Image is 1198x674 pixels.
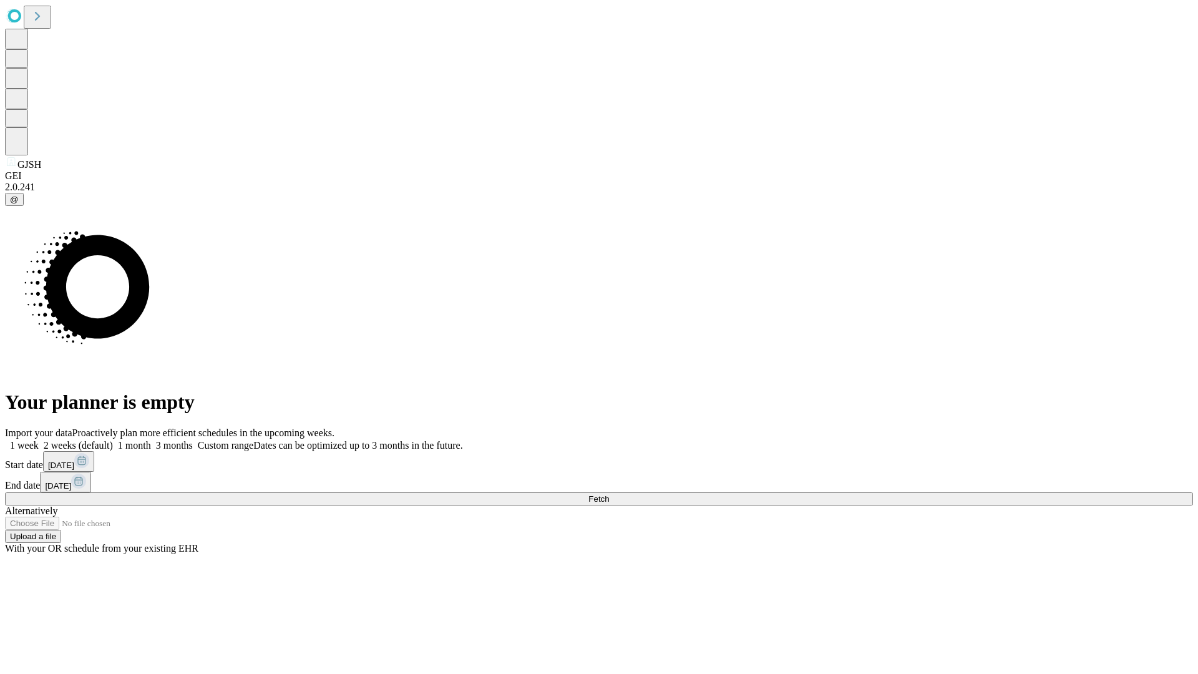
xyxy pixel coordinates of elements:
span: Custom range [198,440,253,451]
span: Alternatively [5,506,57,516]
span: 1 month [118,440,151,451]
div: 2.0.241 [5,182,1193,193]
div: GEI [5,170,1193,182]
button: [DATE] [43,451,94,472]
span: [DATE] [45,481,71,491]
span: Proactively plan more efficient schedules in the upcoming weeks. [72,427,334,438]
button: Fetch [5,492,1193,506]
button: [DATE] [40,472,91,492]
span: @ [10,195,19,204]
span: Import your data [5,427,72,438]
span: [DATE] [48,461,74,470]
span: GJSH [17,159,41,170]
button: @ [5,193,24,206]
span: Dates can be optimized up to 3 months in the future. [253,440,462,451]
span: 2 weeks (default) [44,440,113,451]
span: Fetch [588,494,609,504]
div: End date [5,472,1193,492]
button: Upload a file [5,530,61,543]
h1: Your planner is empty [5,391,1193,414]
div: Start date [5,451,1193,472]
span: With your OR schedule from your existing EHR [5,543,198,554]
span: 1 week [10,440,39,451]
span: 3 months [156,440,193,451]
